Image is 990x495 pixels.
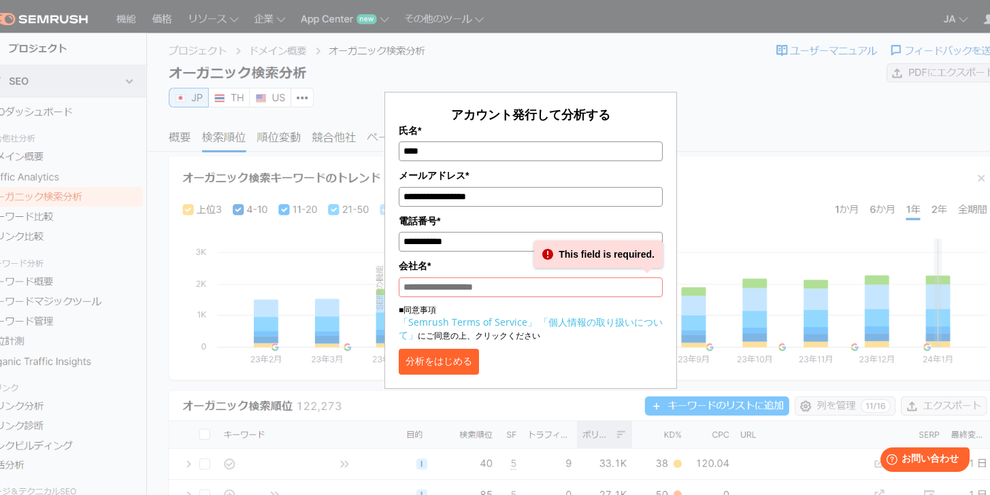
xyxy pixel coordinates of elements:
[399,315,537,328] a: 「Semrush Terms of Service」
[399,304,663,342] p: ■同意事項 にご同意の上、クリックください
[451,106,610,122] span: アカウント発行して分析する
[534,241,663,268] div: This field is required.
[399,214,663,228] label: 電話番号*
[399,315,663,341] a: 「個人情報の取り扱いについて」
[399,168,663,183] label: メールアドレス*
[399,349,479,375] button: 分析をはじめる
[869,442,975,480] iframe: Help widget launcher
